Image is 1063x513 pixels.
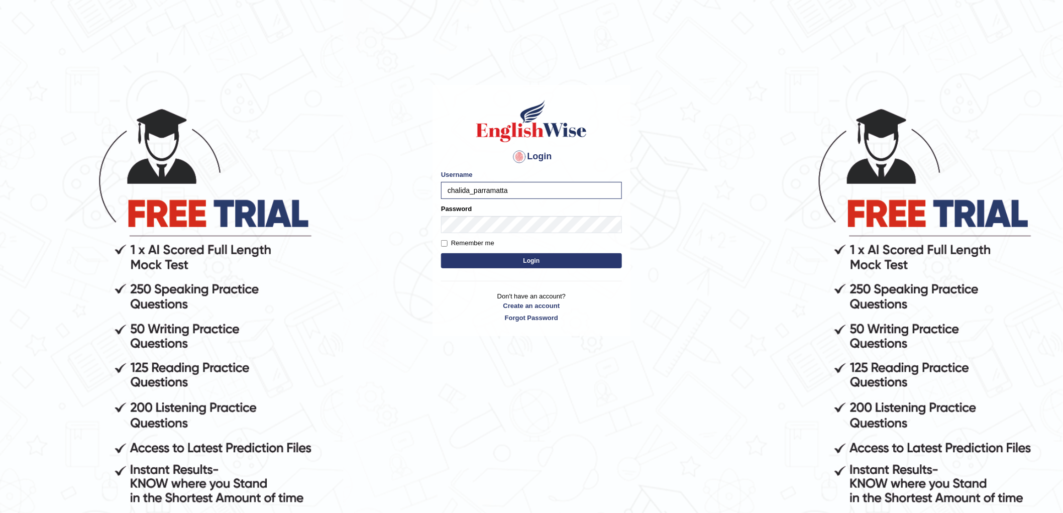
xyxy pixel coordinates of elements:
[441,238,494,248] label: Remember me
[441,253,622,268] button: Login
[441,204,472,214] label: Password
[441,291,622,323] p: Don't have an account?
[441,170,473,179] label: Username
[474,98,589,144] img: Logo of English Wise sign in for intelligent practice with AI
[441,240,448,247] input: Remember me
[441,313,622,323] a: Forgot Password
[441,301,622,311] a: Create an account
[441,149,622,165] h4: Login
